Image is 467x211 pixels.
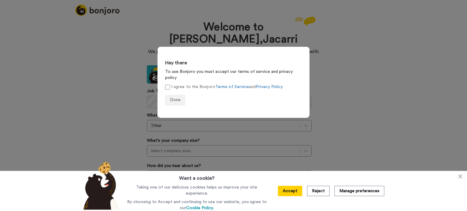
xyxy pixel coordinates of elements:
button: Manage preferences [334,186,384,196]
p: To use Bonjoro you must accept our terms of service and privacy policy [165,69,302,81]
p: Taking one of our delicious cookies helps us improve your site experience. [126,184,268,196]
img: bear-with-cookie.png [78,161,123,210]
label: I agree to the Bonjoro and [165,84,283,90]
a: Privacy Policy [256,85,283,89]
a: Terms of Service [215,85,249,89]
span: Done [170,98,181,102]
button: Reject [307,186,330,196]
a: Cookie Policy [186,206,213,210]
button: Accept [278,186,302,196]
button: Done [165,95,185,106]
h3: Hey there [165,60,302,66]
h3: Want a cookie? [179,171,215,182]
p: By choosing to Accept and continuing to use our website, you agree to our . [126,199,268,211]
input: I agree to the BonjoroTerms of ServiceandPrivacy Policy [165,85,170,90]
